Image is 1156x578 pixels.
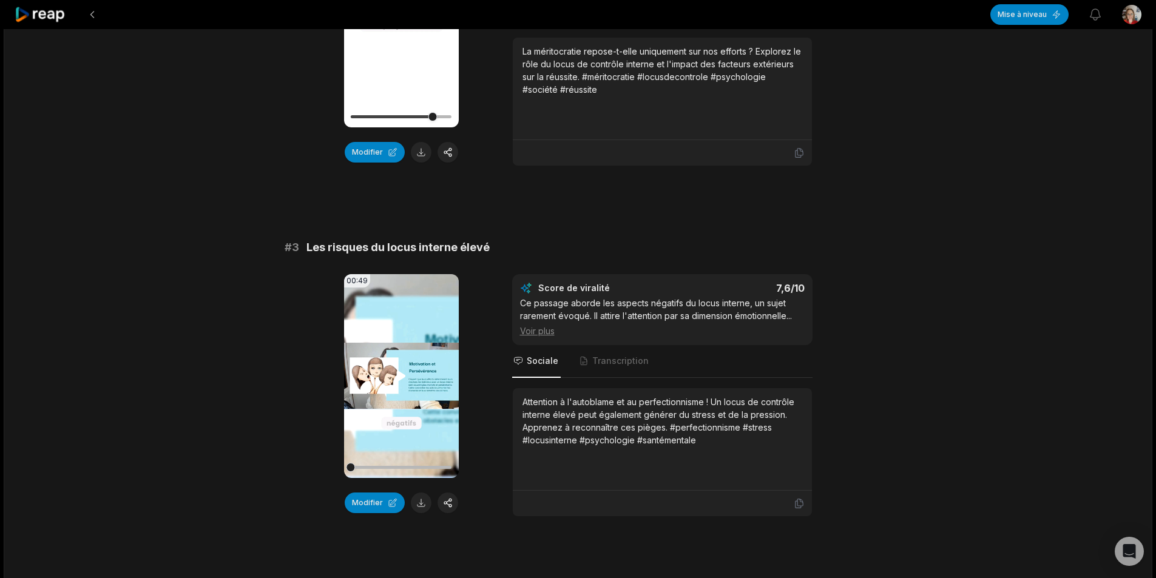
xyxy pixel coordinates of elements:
[990,4,1069,25] button: Mise à niveau
[306,241,490,254] font: Les risques du locus interne élevé
[520,326,555,336] font: Voir plus
[520,298,786,321] font: Ce passage aborde les aspects négatifs du locus interne, un sujet rarement évoqué. Il attire l'at...
[998,10,1047,19] font: Mise à niveau
[292,241,299,254] font: 3
[786,311,792,321] font: ...
[1115,537,1144,566] div: Ouvrir Intercom Messenger
[352,498,383,507] font: Modifier
[285,241,292,254] font: #
[527,355,558,366] font: Sociale
[791,282,805,294] font: /10
[352,147,383,156] font: Modifier
[345,142,405,163] button: Modifier
[538,283,610,293] font: Score de viralité
[345,492,405,513] button: Modifier
[592,355,649,366] font: Transcription
[522,46,801,95] font: La méritocratie repose-t-elle uniquement sur nos efforts ? Explorez le rôle du locus de contrôle ...
[512,345,813,378] nav: Onglets
[522,397,794,445] font: Attention à l'autoblame et au perfectionnisme ! Un locus de contrôle interne élevé peut également...
[776,282,791,294] font: 7,6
